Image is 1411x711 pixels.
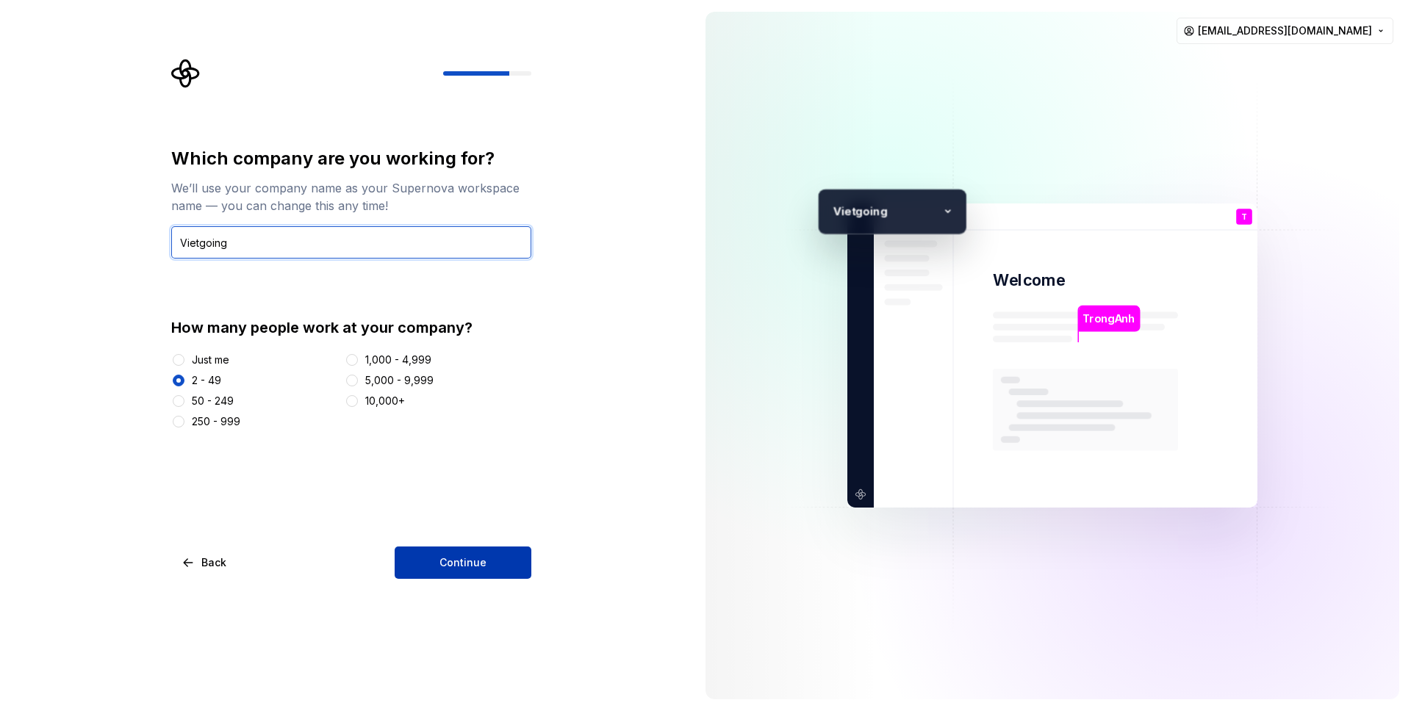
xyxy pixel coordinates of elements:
button: Continue [395,546,531,579]
p: ietgoing [841,202,937,220]
button: Back [171,546,239,579]
span: Back [201,555,226,570]
div: We’ll use your company name as your Supernova workspace name — you can change this any time! [171,179,531,214]
div: 50 - 249 [192,394,234,408]
p: Welcome [993,270,1065,291]
div: Just me [192,353,229,367]
div: 1,000 - 4,999 [365,353,431,367]
p: TrongAnh [1083,311,1135,327]
span: Continue [439,555,487,570]
p: V [825,202,841,220]
svg: Supernova Logo [171,59,201,88]
div: 10,000+ [365,394,405,408]
div: How many people work at your company? [171,317,531,338]
span: [EMAIL_ADDRESS][DOMAIN_NAME] [1198,24,1372,38]
div: Which company are you working for? [171,147,531,170]
div: 5,000 - 9,999 [365,373,434,388]
input: Company name [171,226,531,259]
button: [EMAIL_ADDRESS][DOMAIN_NAME] [1177,18,1393,44]
p: T [1241,213,1247,221]
div: 250 - 999 [192,414,240,429]
div: 2 - 49 [192,373,221,388]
